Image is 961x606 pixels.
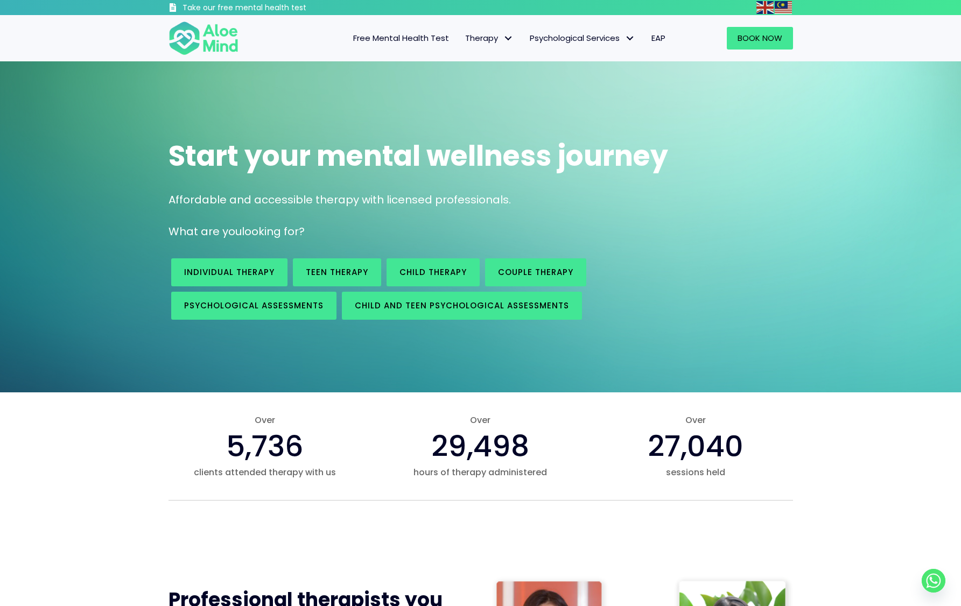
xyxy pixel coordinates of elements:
[169,192,793,208] p: Affordable and accessible therapy with licensed professionals.
[457,27,522,50] a: TherapyTherapy: submenu
[648,426,743,467] span: 27,040
[387,258,480,286] a: Child Therapy
[756,1,775,13] a: English
[775,1,793,13] a: Malay
[169,466,362,478] span: clients attended therapy with us
[383,414,577,426] span: Over
[738,32,782,44] span: Book Now
[169,414,362,426] span: Over
[399,266,467,278] span: Child Therapy
[727,27,793,50] a: Book Now
[355,300,569,311] span: Child and Teen Psychological assessments
[226,426,304,467] span: 5,736
[651,32,665,44] span: EAP
[775,1,792,14] img: ms
[465,32,514,44] span: Therapy
[622,31,638,46] span: Psychological Services: submenu
[498,266,573,278] span: Couple therapy
[252,27,674,50] nav: Menu
[242,224,305,239] span: looking for?
[353,32,449,44] span: Free Mental Health Test
[522,27,643,50] a: Psychological ServicesPsychological Services: submenu
[530,32,635,44] span: Psychological Services
[169,224,242,239] span: What are you
[922,569,945,593] a: Whatsapp
[485,258,586,286] a: Couple therapy
[643,27,674,50] a: EAP
[171,292,336,320] a: Psychological assessments
[383,466,577,478] span: hours of therapy administered
[756,1,774,14] img: en
[184,266,275,278] span: Individual therapy
[431,426,529,467] span: 29,498
[306,266,368,278] span: Teen Therapy
[501,31,516,46] span: Therapy: submenu
[169,136,668,175] span: Start your mental wellness journey
[183,3,364,13] h3: Take our free mental health test
[342,292,582,320] a: Child and Teen Psychological assessments
[171,258,287,286] a: Individual therapy
[345,27,457,50] a: Free Mental Health Test
[599,466,792,478] span: sessions held
[599,414,792,426] span: Over
[169,3,364,15] a: Take our free mental health test
[293,258,381,286] a: Teen Therapy
[184,300,324,311] span: Psychological assessments
[169,20,239,56] img: Aloe mind Logo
